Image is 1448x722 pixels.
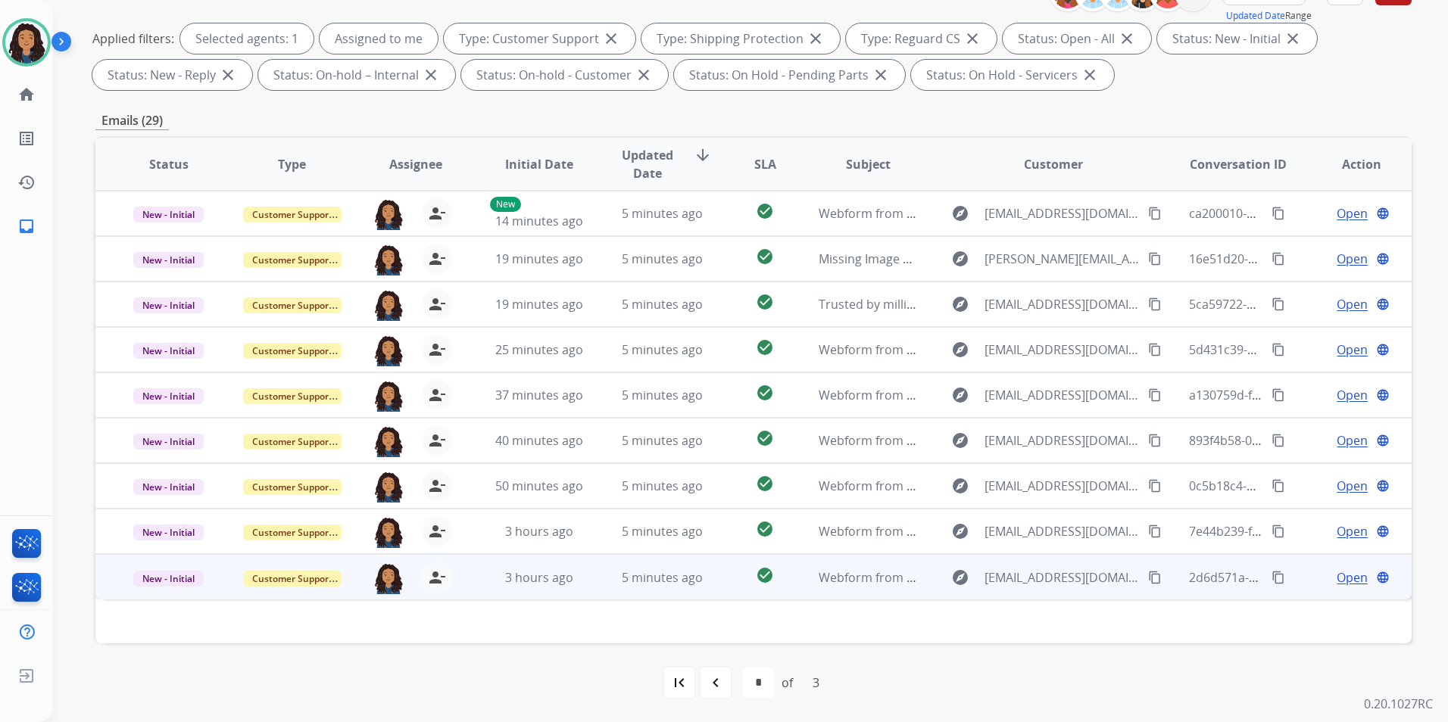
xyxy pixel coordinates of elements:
mat-icon: language [1376,434,1390,447]
span: 3 hours ago [505,523,573,540]
img: agent-avatar [373,516,404,548]
mat-icon: check_circle [756,293,774,311]
mat-icon: content_copy [1148,479,1162,493]
mat-icon: content_copy [1148,297,1162,311]
span: Open [1337,568,1368,587]
mat-icon: content_copy [1148,388,1162,402]
img: avatar [5,21,48,64]
mat-icon: person_remove [428,386,446,404]
span: 19 minutes ago [495,296,583,313]
span: Updated Date [613,146,682,182]
span: ca200010-62a4-4396-9d2d-ab9d23677548 [1189,205,1425,222]
span: [EMAIL_ADDRESS][DOMAIN_NAME] [985,431,1140,450]
span: Webform from [EMAIL_ADDRESS][DOMAIN_NAME] on [DATE] [819,432,1162,449]
span: Webform from [EMAIL_ADDRESS][DOMAIN_NAME] on [DATE] [819,478,1162,494]
mat-icon: explore [951,568,969,587]
mat-icon: list_alt [17,129,36,148]
span: 37 minutes ago [495,387,583,403]
mat-icon: check_circle [756,520,774,538]
mat-icon: arrow_downward [694,146,712,164]
span: 5 minutes ago [622,341,703,358]
span: Open [1337,386,1368,404]
span: 14 minutes ago [495,213,583,229]
span: Webform from [EMAIL_ADDRESS][DOMAIN_NAME] on [DATE] [819,387,1162,403]
mat-icon: explore [951,431,969,450]
mat-icon: close [963,30,981,48]
span: Webform from [EMAIL_ADDRESS][DOMAIN_NAME] on [DATE] [819,205,1162,222]
span: 5 minutes ago [622,205,703,222]
img: agent-avatar [373,244,404,275]
mat-icon: person_remove [428,477,446,495]
span: a130759d-f956-436a-bdb2-f985ec4ed0ac [1189,387,1418,403]
div: Type: Reguard CS [846,23,997,54]
mat-icon: content_copy [1272,479,1285,493]
p: Emails (29) [95,111,169,130]
span: Customer Support [243,343,342,359]
span: Webform from [EMAIL_ADDRESS][DOMAIN_NAME] on [DATE] [819,341,1162,358]
span: Status [149,155,189,173]
span: 16e51d20-dd7b-4635-a5c6-dd5b18f42a58 [1189,251,1424,267]
mat-icon: check_circle [756,566,774,584]
mat-icon: close [1118,30,1136,48]
mat-icon: close [219,66,237,84]
span: 50 minutes ago [495,478,583,494]
mat-icon: content_copy [1272,207,1285,220]
span: New - Initial [133,524,204,540]
div: Status: New - Initial [1157,23,1317,54]
span: Webform from [EMAIL_ADDRESS][DOMAIN_NAME] on [DATE] [819,523,1162,540]
span: 2d6d571a-37fb-4afb-a7a6-5ffc285947b1 [1189,569,1414,586]
mat-icon: navigate_before [707,674,725,692]
img: agent-avatar [373,198,404,230]
div: Status: New - Reply [92,60,252,90]
mat-icon: close [1081,66,1099,84]
mat-icon: content_copy [1148,434,1162,447]
mat-icon: language [1376,297,1390,311]
mat-icon: check_circle [756,338,774,356]
span: Range [1226,9,1312,22]
span: New - Initial [133,297,204,313]
span: Customer Support [243,434,342,450]
span: 3 hours ago [505,569,573,586]
span: 5d431c39-23bd-4598-8a88-68dfb5cd5b59 [1189,341,1423,358]
div: Status: On-hold - Customer [461,60,668,90]
mat-icon: content_copy [1272,343,1285,356]
mat-icon: language [1376,571,1390,584]
span: 893f4b58-01f2-45d8-8d64-60582548a890 [1189,432,1418,449]
span: Customer Support [243,479,342,495]
span: [EMAIL_ADDRESS][DOMAIN_NAME] [985,295,1140,313]
mat-icon: content_copy [1272,388,1285,402]
mat-icon: close [635,66,653,84]
span: New - Initial [133,571,204,587]
mat-icon: content_copy [1148,343,1162,356]
span: 5 minutes ago [622,296,703,313]
mat-icon: check_circle [756,429,774,447]
span: [EMAIL_ADDRESS][DOMAIN_NAME] [985,341,1140,359]
span: 0c5b18c4-7c8f-4938-afe7-f37b406a70b1 [1189,478,1413,494]
span: 5 minutes ago [622,569,703,586]
span: New - Initial [133,252,204,268]
span: New - Initial [133,479,204,495]
div: Status: On Hold - Pending Parts [674,60,905,90]
span: SLA [754,155,776,173]
div: Assigned to me [320,23,438,54]
p: Applied filters: [92,30,174,48]
mat-icon: check_circle [756,202,774,220]
span: Initial Date [505,155,573,173]
mat-icon: content_copy [1148,207,1162,220]
mat-icon: close [422,66,440,84]
span: New - Initial [133,388,204,404]
mat-icon: explore [951,386,969,404]
span: [EMAIL_ADDRESS][DOMAIN_NAME] [985,477,1140,495]
mat-icon: person_remove [428,341,446,359]
span: Webform from [EMAIL_ADDRESS][DOMAIN_NAME] on [DATE] [819,569,1162,586]
mat-icon: content_copy [1272,297,1285,311]
span: Open [1337,295,1368,313]
mat-icon: explore [951,204,969,223]
span: 5 minutes ago [622,523,703,540]
span: 25 minutes ago [495,341,583,358]
span: 5ca59722-7420-4e65-8840-60448a6ed8ad [1189,296,1423,313]
span: [EMAIL_ADDRESS][DOMAIN_NAME] [985,522,1140,540]
span: Open [1337,477,1368,495]
span: Type [278,155,306,173]
mat-icon: explore [951,522,969,540]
